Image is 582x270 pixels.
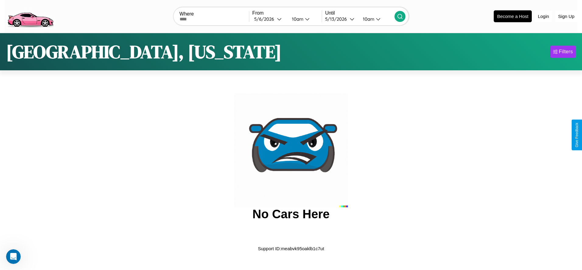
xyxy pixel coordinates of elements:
button: Sign Up [555,11,577,22]
label: Where [180,11,249,17]
img: car [234,93,348,207]
div: Give Feedback [575,123,579,147]
img: logo [5,3,56,29]
button: Login [535,11,552,22]
label: From [252,10,322,16]
button: 5/6/2026 [252,16,287,22]
div: Filters [559,49,573,55]
iframe: Intercom live chat [6,249,21,264]
div: 5 / 6 / 2026 [254,16,277,22]
button: Filters [550,46,576,58]
button: Become a Host [494,10,532,22]
button: 10am [358,16,394,22]
div: 5 / 13 / 2026 [325,16,350,22]
h2: No Cars Here [252,207,329,221]
h1: [GEOGRAPHIC_DATA], [US_STATE] [6,39,282,64]
div: 10am [289,16,305,22]
p: Support ID: meabvk95oaklb1c7ut [258,244,324,253]
div: 10am [360,16,376,22]
button: 10am [287,16,322,22]
label: Until [325,10,394,16]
